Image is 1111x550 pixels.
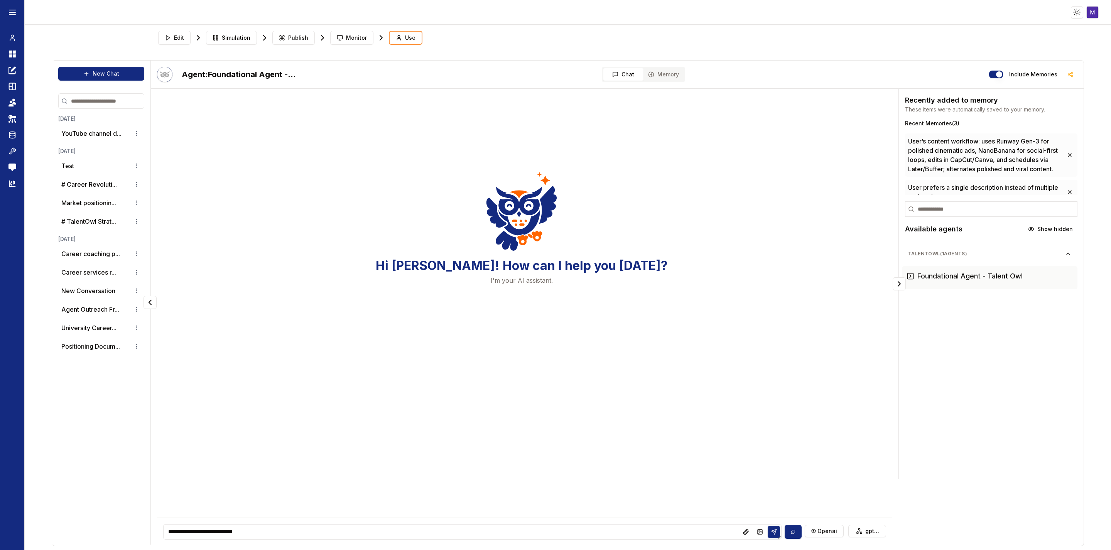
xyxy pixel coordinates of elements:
[405,34,415,42] span: Use
[805,525,844,537] button: openai
[908,251,1065,257] span: TalentOwl ( 1 agents)
[376,259,668,273] h3: Hi [PERSON_NAME]! How can I help you [DATE]?
[785,525,802,539] button: Sync model selection with the edit page
[61,249,120,258] button: Career coaching p...
[905,95,1077,106] h2: Recently added to memory
[893,277,906,290] button: Collapse panel
[132,198,141,208] button: Conversation options
[132,286,141,295] button: Conversation options
[144,296,157,309] button: Collapse panel
[61,161,74,170] p: Test
[58,67,144,81] button: New Chat
[132,180,141,189] button: Conversation options
[657,71,679,78] span: Memory
[1037,225,1073,233] span: Show hidden
[132,161,141,170] button: Conversation options
[132,305,141,314] button: Conversation options
[61,268,116,277] button: Career services r...
[132,217,141,226] button: Conversation options
[621,71,634,78] span: Chat
[917,271,1023,282] h3: Foundational Agent - Talent Owl
[905,224,962,235] h2: Available agents
[61,180,117,189] button: # Career Revoluti...
[346,34,367,42] span: Monitor
[865,527,880,535] span: gpt-5
[132,249,141,258] button: Conversation options
[61,286,115,295] p: New Conversation
[182,69,297,80] h2: Foundational Agent - Talent Owl
[905,120,1077,127] h3: Recent Memories ( 3 )
[848,525,886,537] button: gpt-5
[1023,223,1077,235] button: Show hidden
[902,248,1077,260] button: TalentOwl(1agents)
[132,129,141,138] button: Conversation options
[157,67,172,82] button: Talk with Hootie
[222,34,250,42] span: Simulation
[132,268,141,277] button: Conversation options
[389,31,422,45] button: Use
[989,71,1003,78] button: Include memories in the messages below
[61,342,120,351] button: Positioning Docum...
[61,129,122,138] button: YouTube channel d...
[58,235,144,243] h3: [DATE]
[288,34,308,42] span: Publish
[1009,72,1057,77] label: Include memories in the messages below
[157,67,172,82] img: Bot
[491,276,553,285] p: I'm your AI assistant.
[61,305,119,314] button: Agent Outreach Fr...
[908,137,1065,174] span: User’s content workflow: uses Runway Gen-3 for polished cinematic ads, NanoBanana for social-firs...
[61,323,117,332] button: University Career...
[908,183,1065,201] span: User prefers a single description instead of multiple options in responses.
[132,323,141,332] button: Conversation options
[905,106,1077,113] p: These items were automatically saved to your memory.
[58,115,144,123] h3: [DATE]
[8,164,16,171] img: feedback
[132,342,141,351] button: Conversation options
[817,527,837,535] span: openai
[330,31,373,45] button: Monitor
[272,31,315,45] button: Publish
[61,198,116,208] button: Market positionin...
[158,31,191,45] button: Edit
[58,147,144,155] h3: [DATE]
[206,31,257,45] button: Simulation
[1087,7,1098,18] img: ACg8ocI3K3aSuzFEhhGVEpmOL6RR35L8WCnUE51r3YfROrWe52VSEg=s96-c
[486,170,557,252] img: Welcome Owl
[174,34,184,42] span: Edit
[61,217,116,226] button: # TalentOwl Strat...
